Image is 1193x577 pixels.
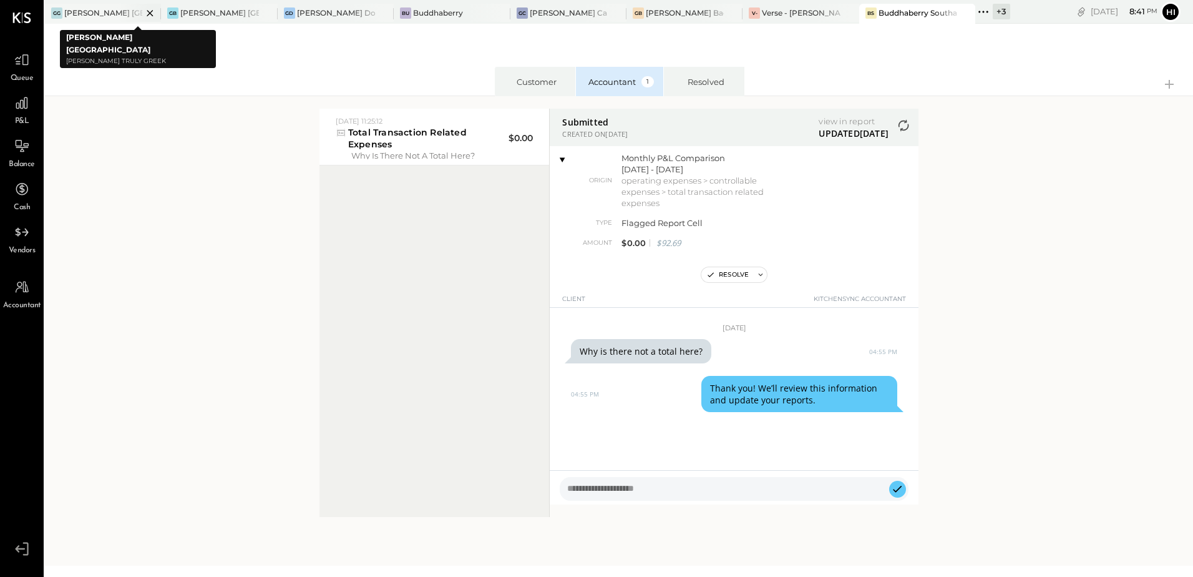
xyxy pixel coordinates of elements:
div: + 3 [993,4,1010,19]
b: [PERSON_NAME] [GEOGRAPHIC_DATA] [66,32,150,54]
div: [PERSON_NAME] Back Bay [646,7,724,18]
div: GB [633,7,644,19]
a: Vendors [1,220,43,257]
span: P&L [15,116,29,127]
span: $0.00 [621,238,646,248]
div: [PERSON_NAME] [GEOGRAPHIC_DATA] [64,7,142,18]
time: 04:55 PM [571,390,599,398]
a: View in report [819,116,889,126]
blockquote: Thank you! We’ll review this information and update your reports. [701,376,897,412]
div: GB [167,7,178,19]
span: Balance [9,159,35,170]
div: Ask Requests [77,28,155,48]
div: Monthly P&L Comparison [621,152,790,164]
span: Flagged Report Cell [621,217,790,229]
div: [DATE] [562,308,906,333]
a: P&L [1,91,43,127]
span: 1 [641,76,654,87]
p: [PERSON_NAME] Truly Greek [66,56,210,67]
div: Verse - [PERSON_NAME] Lankershim LLC [762,7,840,18]
span: Client [562,295,585,310]
span: Vendors [9,245,36,257]
div: Total Transaction Related Expenses [336,127,474,150]
span: Queue [11,73,34,84]
button: Hi [1161,2,1181,22]
span: Type [562,219,612,227]
div: BS [865,7,877,19]
span: KitchenSync Accountant [814,295,906,310]
span: UPDATED [DATE] [819,127,889,139]
div: copy link [1075,5,1088,18]
div: [DATE] - [DATE] [621,164,790,175]
button: Resolve [701,267,754,282]
div: Buddhaberry [413,7,463,18]
div: Accountant [588,76,655,87]
a: OPERATING EXPENSES > CONTROLLABLE EXPENSES > Total Transaction Related Expenses [621,175,764,208]
span: Accountant [3,300,41,312]
div: V- [749,7,760,19]
a: Cash [1,177,43,214]
div: [DATE] [1091,6,1157,17]
div: Buddhaberry Southampton [879,7,957,18]
div: Customer [507,76,567,87]
div: [PERSON_NAME] Downtown [297,7,375,18]
div: [PERSON_NAME] Causeway [530,7,608,18]
time: 04:55 PM [869,348,897,355]
div: GG [51,7,62,19]
span: [DATE] 11:25:12 [336,117,382,124]
span: $0.00 [509,132,533,144]
div: GD [284,7,295,19]
blockquote: Why is there not a total here? [571,339,711,363]
span: CREATED ON [DATE] [562,129,628,139]
div: [PERSON_NAME] [GEOGRAPHIC_DATA] [180,7,258,18]
span: Cash [14,202,30,214]
a: Balance [1,134,43,170]
span: Why is there not a total here? [351,150,490,159]
span: Amount [562,239,612,247]
span: Origin [562,176,612,185]
span: Submitted [562,116,628,128]
li: Resolved [663,67,744,96]
div: GC [517,7,528,19]
a: Accountant [1,275,43,312]
a: Queue [1,48,43,84]
span: $92.69 [654,237,681,249]
div: Bu [400,7,411,19]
